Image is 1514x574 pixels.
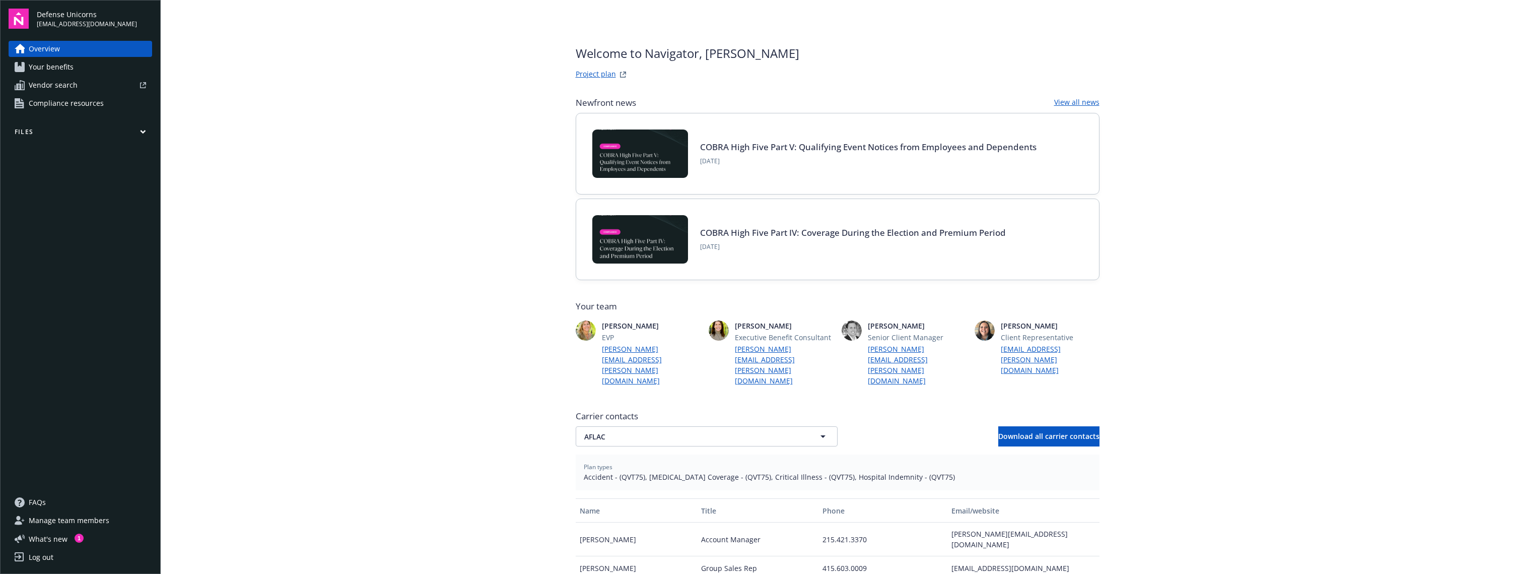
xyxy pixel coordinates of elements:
div: [PERSON_NAME] [576,523,697,556]
span: Overview [29,41,60,57]
div: 215.421.3370 [818,523,947,556]
a: Compliance resources [9,95,152,111]
button: Files [9,127,152,140]
span: [PERSON_NAME] [1001,321,1099,331]
a: Vendor search [9,77,152,93]
span: Manage team members [29,513,109,529]
a: Your benefits [9,59,152,75]
div: Name [580,505,693,516]
button: Title [697,498,818,523]
img: photo [975,321,995,341]
a: Project plan [576,69,616,81]
span: [DATE] [700,242,1006,251]
div: Phone [822,505,943,516]
span: Your benefits [29,59,74,75]
img: photo [576,321,596,341]
img: photo [842,321,862,341]
a: View all news [1054,97,1099,109]
a: Manage team members [9,513,152,529]
span: Welcome to Navigator , [PERSON_NAME] [576,44,799,62]
span: AFLAC [584,431,794,442]
span: What ' s new [29,534,67,544]
div: Email/website [951,505,1095,516]
img: photo [709,321,729,341]
img: BLOG-Card Image - Compliance - COBRA High Five Pt 4 - 09-04-25.jpg [592,215,688,264]
span: Defense Unicorns [37,9,137,20]
span: [PERSON_NAME] [868,321,967,331]
button: Email/website [947,498,1099,523]
div: 1 [75,534,84,543]
div: Title [701,505,814,516]
span: Compliance resources [29,95,104,111]
div: [PERSON_NAME][EMAIL_ADDRESS][DOMAIN_NAME] [947,523,1099,556]
span: EVP [602,332,701,343]
a: COBRA High Five Part V: Qualifying Event Notices from Employees and Dependents [700,141,1037,153]
img: navigator-logo.svg [9,9,29,29]
span: [PERSON_NAME] [602,321,701,331]
span: Accident - (QVT75), [MEDICAL_DATA] Coverage - (QVT75), Critical Illness - (QVT75), Hospital Indem... [584,472,1091,482]
a: Overview [9,41,152,57]
a: [EMAIL_ADDRESS][PERSON_NAME][DOMAIN_NAME] [1001,344,1099,375]
span: Your team [576,300,1099,312]
span: Carrier contacts [576,410,1099,422]
img: BLOG-Card Image - Compliance - COBRA High Five Pt 5 - 09-11-25.jpg [592,130,688,178]
span: Senior Client Manager [868,332,967,343]
button: What's new1 [9,534,84,544]
span: Vendor search [29,77,78,93]
div: Log out [29,549,53,565]
span: [PERSON_NAME] [735,321,834,331]
a: COBRA High Five Part IV: Coverage During the Election and Premium Period [700,227,1006,238]
div: Account Manager [697,523,818,556]
button: Download all carrier contacts [998,426,1099,447]
span: Plan types [584,463,1091,472]
button: Phone [818,498,947,523]
a: projectPlanWebsite [617,69,629,81]
a: [PERSON_NAME][EMAIL_ADDRESS][PERSON_NAME][DOMAIN_NAME] [868,344,967,386]
span: FAQs [29,494,46,511]
span: [DATE] [700,157,1037,166]
a: [PERSON_NAME][EMAIL_ADDRESS][PERSON_NAME][DOMAIN_NAME] [735,344,834,386]
span: Executive Benefit Consultant [735,332,834,343]
a: FAQs [9,494,152,511]
button: Defense Unicorns[EMAIL_ADDRESS][DOMAIN_NAME] [37,9,152,29]
button: Name [576,498,697,523]
span: [EMAIL_ADDRESS][DOMAIN_NAME] [37,20,137,29]
a: [PERSON_NAME][EMAIL_ADDRESS][PERSON_NAME][DOMAIN_NAME] [602,344,701,386]
span: Newfront news [576,97,636,109]
button: AFLAC [576,426,838,447]
span: Download all carrier contacts [998,431,1099,441]
span: Client Representative [1001,332,1099,343]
